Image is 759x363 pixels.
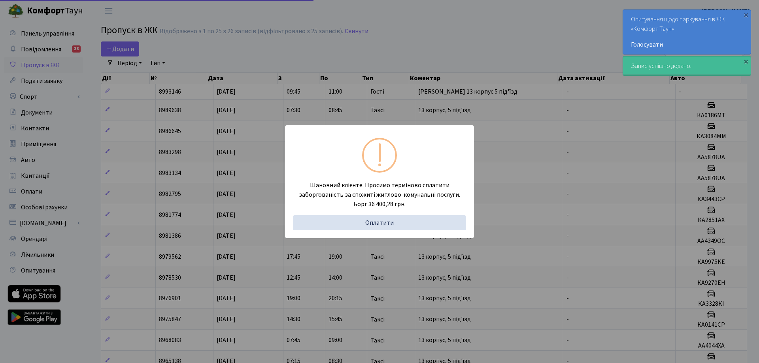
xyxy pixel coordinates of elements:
[631,40,743,49] a: Голосувати
[742,11,750,19] div: ×
[623,56,751,75] div: Запис успішно додано.
[742,57,750,65] div: ×
[623,10,751,54] div: Опитування щодо паркування в ЖК «Комфорт Таун»
[293,181,466,230] div: Шановний клієнте. Просимо терміново сплатити заборгованість за спожиті житлово-комунальні послуги...
[293,215,466,230] a: Оплатити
